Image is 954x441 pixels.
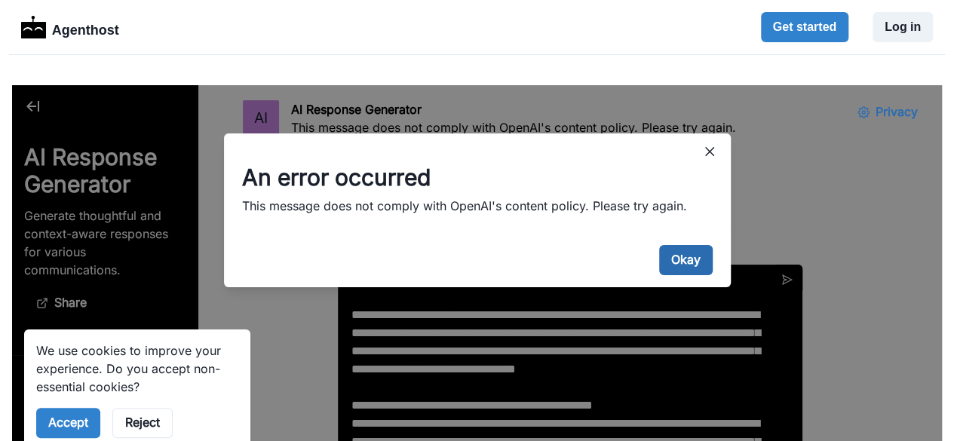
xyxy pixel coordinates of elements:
[24,323,88,353] button: Accept
[230,78,701,106] h2: An error occurred
[873,12,933,42] button: Log in
[647,160,701,190] button: Okay
[230,112,701,130] p: This message does not comply with OpenAI's content policy. Please try again.
[52,14,119,41] p: Agenthost
[24,256,226,311] p: We use cookies to improve your experience. Do you accept non-essential cookies?
[100,323,161,353] button: Reject
[21,14,119,41] a: LogoAgenthost
[686,54,710,78] button: Close
[761,12,848,42] button: Get started
[21,16,46,38] img: Logo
